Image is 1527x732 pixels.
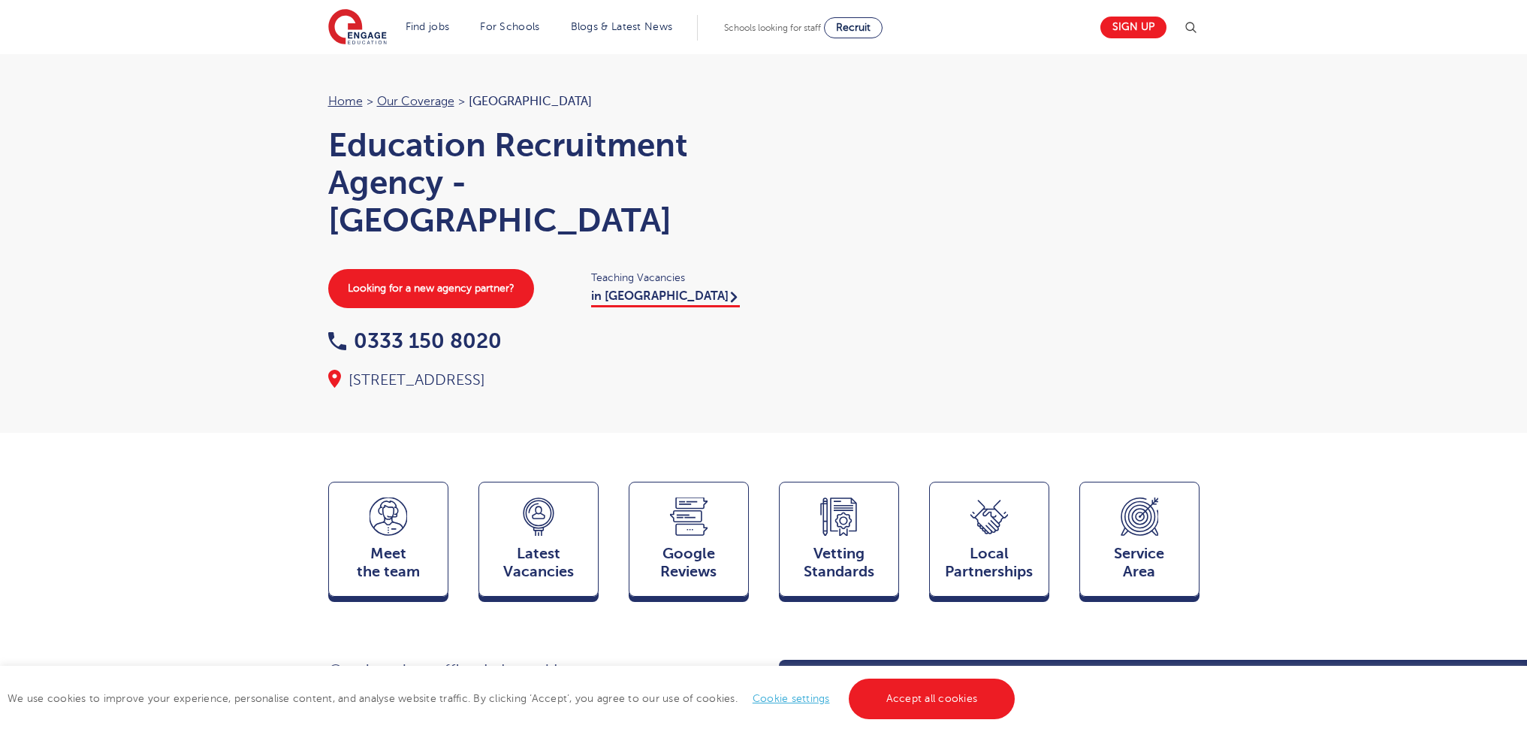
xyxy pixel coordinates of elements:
[637,545,741,581] span: Google Reviews
[458,95,465,108] span: >
[328,269,534,308] a: Looking for a new agency partner?
[1088,545,1191,581] span: Service Area
[328,126,749,239] h1: Education Recruitment Agency - [GEOGRAPHIC_DATA]
[937,545,1041,581] span: Local Partnerships
[787,545,891,581] span: Vetting Standards
[8,693,1019,704] span: We use cookies to improve your experience, personalise content, and analyse website traffic. By c...
[328,92,749,111] nav: breadcrumb
[328,329,502,352] a: 0333 150 8020
[478,482,599,603] a: LatestVacancies
[929,482,1049,603] a: Local Partnerships
[571,21,673,32] a: Blogs & Latest News
[629,482,749,603] a: GoogleReviews
[591,289,740,307] a: in [GEOGRAPHIC_DATA]
[1079,482,1200,603] a: ServiceArea
[336,545,440,581] span: Meet the team
[328,482,448,603] a: Meetthe team
[328,95,363,108] a: Home
[469,95,592,108] span: [GEOGRAPHIC_DATA]
[487,545,590,581] span: Latest Vacancies
[377,95,454,108] a: Our coverage
[824,17,883,38] a: Recruit
[328,9,387,47] img: Engage Education
[1100,17,1166,38] a: Sign up
[367,95,373,108] span: >
[724,23,821,33] span: Schools looking for staff
[328,370,749,391] div: [STREET_ADDRESS]
[480,21,539,32] a: For Schools
[779,482,899,603] a: VettingStandards
[591,269,749,286] span: Teaching Vacancies
[406,21,450,32] a: Find jobs
[836,22,871,33] span: Recruit
[753,693,830,704] a: Cookie settings
[849,679,1015,719] a: Accept all cookies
